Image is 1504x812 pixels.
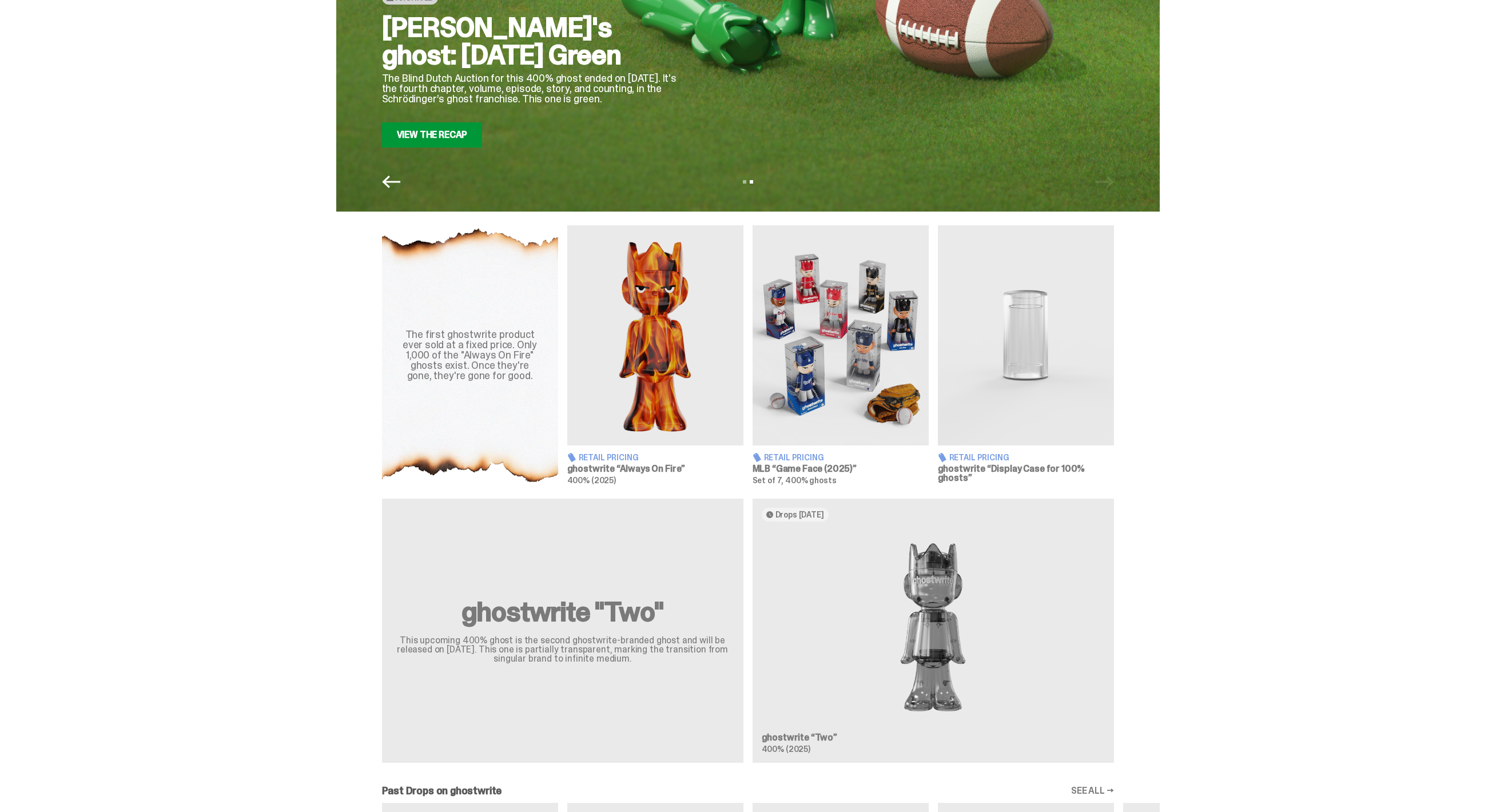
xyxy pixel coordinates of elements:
[764,453,824,461] span: Retail Pricing
[382,173,400,191] button: Previous
[753,225,929,445] img: Game Face (2025)
[396,636,730,663] p: This upcoming 400% ghost is the second ghostwrite-branded ghost and will be released on [DATE]. T...
[382,14,679,69] h2: [PERSON_NAME]'s ghost: [DATE] Green
[382,122,483,148] a: View the Recap
[949,453,1009,461] span: Retail Pricing
[579,453,639,461] span: Retail Pricing
[382,786,502,796] h2: Past Drops on ghostwrite
[938,464,1114,483] h3: ghostwrite “Display Case for 100% ghosts”
[762,744,810,754] span: 400% (2025)
[938,225,1114,485] a: Display Case for 100% ghosts Retail Pricing
[567,475,616,485] span: 400% (2025)
[567,225,743,485] a: Always On Fire Retail Pricing
[753,475,837,485] span: Set of 7, 400% ghosts
[938,225,1114,445] img: Display Case for 100% ghosts
[762,531,1105,724] img: Two
[753,464,929,473] h3: MLB “Game Face (2025)”
[396,598,730,626] h2: ghostwrite "Two"
[775,510,824,519] span: Drops [DATE]
[567,464,743,473] h3: ghostwrite “Always On Fire”
[567,225,743,445] img: Always On Fire
[750,180,753,184] button: View slide 2
[396,329,544,381] div: The first ghostwrite product ever sold at a fixed price. Only 1,000 of the "Always On Fire" ghost...
[743,180,746,184] button: View slide 1
[1071,786,1114,795] a: SEE ALL →
[382,73,679,104] p: The Blind Dutch Auction for this 400% ghost ended on [DATE]. It's the fourth chapter, volume, epi...
[753,225,929,485] a: Game Face (2025) Retail Pricing
[762,733,1105,742] h3: ghostwrite “Two”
